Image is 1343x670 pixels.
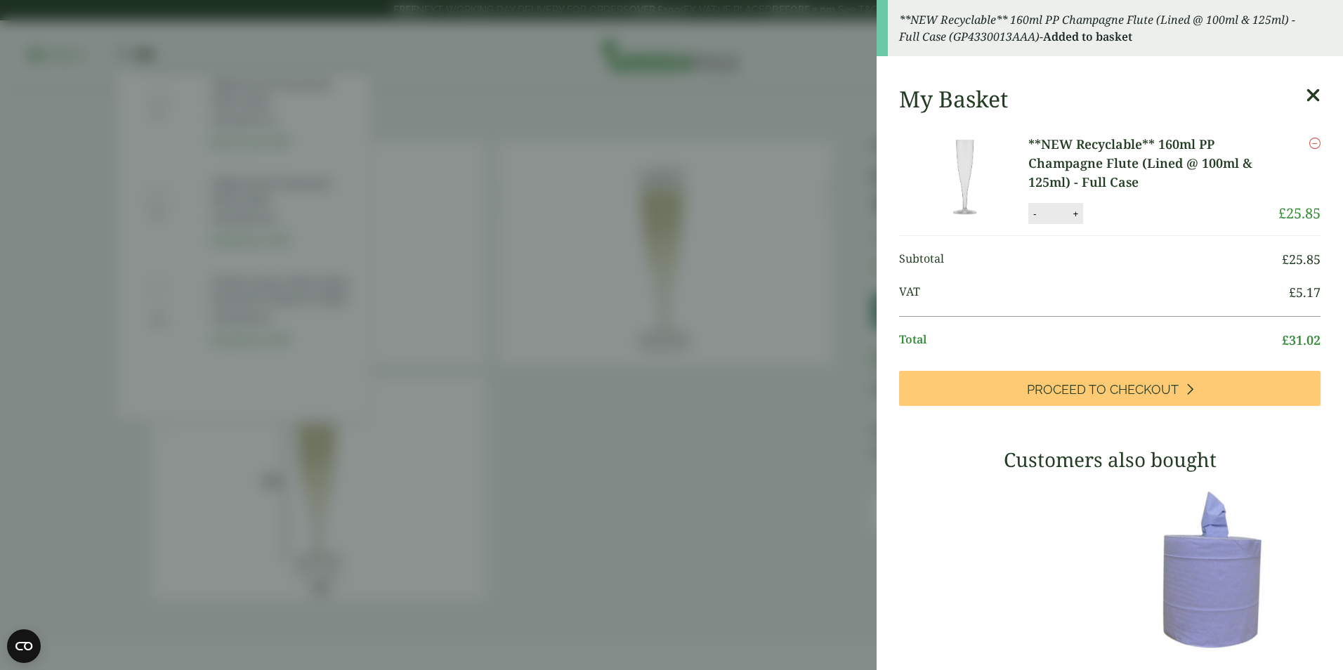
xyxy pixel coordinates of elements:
span: £ [1289,284,1296,301]
h3: Customers also bought [899,448,1321,472]
span: Proceed to Checkout [1027,382,1179,398]
bdi: 25.85 [1282,251,1321,268]
a: Remove this item [1309,135,1321,152]
span: Subtotal [899,250,1282,269]
bdi: 31.02 [1282,331,1321,348]
a: **NEW Recyclable** 160ml PP Champagne Flute (Lined @ 100ml & 125ml) - Full Case [1028,135,1278,192]
span: VAT [899,283,1289,302]
span: £ [1282,251,1289,268]
img: 3630017-2-Ply-Blue-Centre-Feed-104m [1117,482,1321,657]
bdi: 5.17 [1289,284,1321,301]
strong: Added to basket [1043,29,1132,44]
span: £ [1278,204,1286,223]
span: £ [1282,331,1289,348]
button: + [1068,208,1082,220]
em: **NEW Recyclable** 160ml PP Champagne Flute (Lined @ 100ml & 125ml) - Full Case (GP4330013AAA) [899,12,1295,44]
button: - [1029,208,1040,220]
bdi: 25.85 [1278,204,1321,223]
h2: My Basket [899,86,1008,112]
button: Open CMP widget [7,629,41,663]
a: Proceed to Checkout [899,371,1321,406]
span: Total [899,331,1282,350]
